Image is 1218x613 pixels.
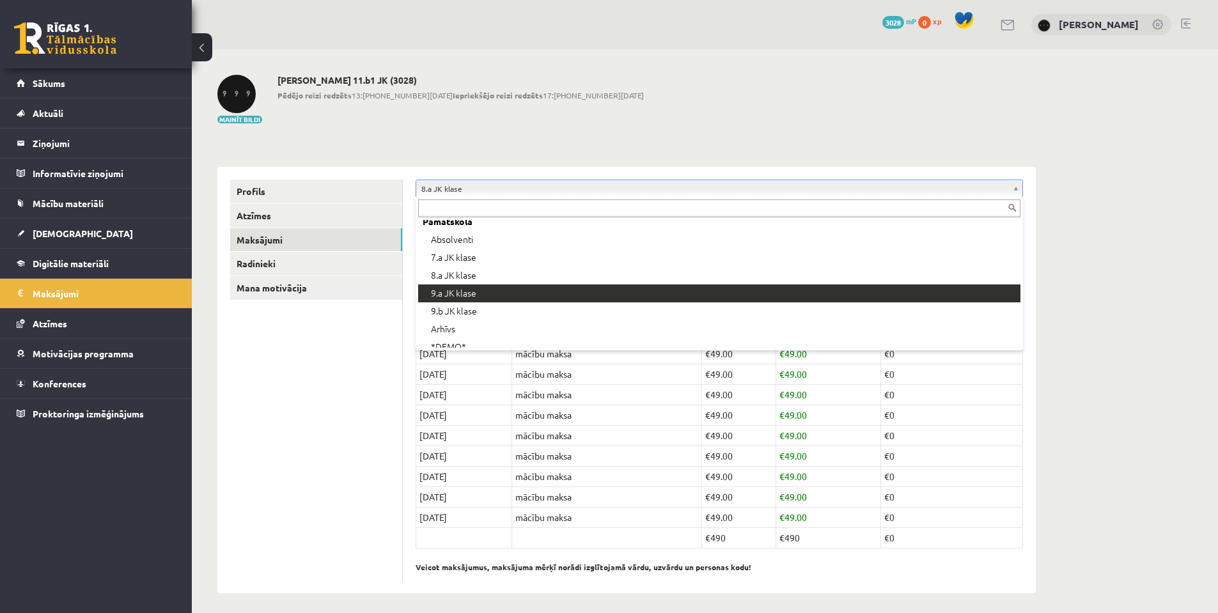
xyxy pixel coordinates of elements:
div: 9.a JK klase [418,284,1020,302]
div: 9.b JK klase [418,302,1020,320]
div: 7.a JK klase [418,249,1020,267]
div: Absolventi [418,231,1020,249]
div: Arhīvs [418,320,1020,338]
div: Pamatskola [418,213,1020,231]
div: 8.a JK klase [418,267,1020,284]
